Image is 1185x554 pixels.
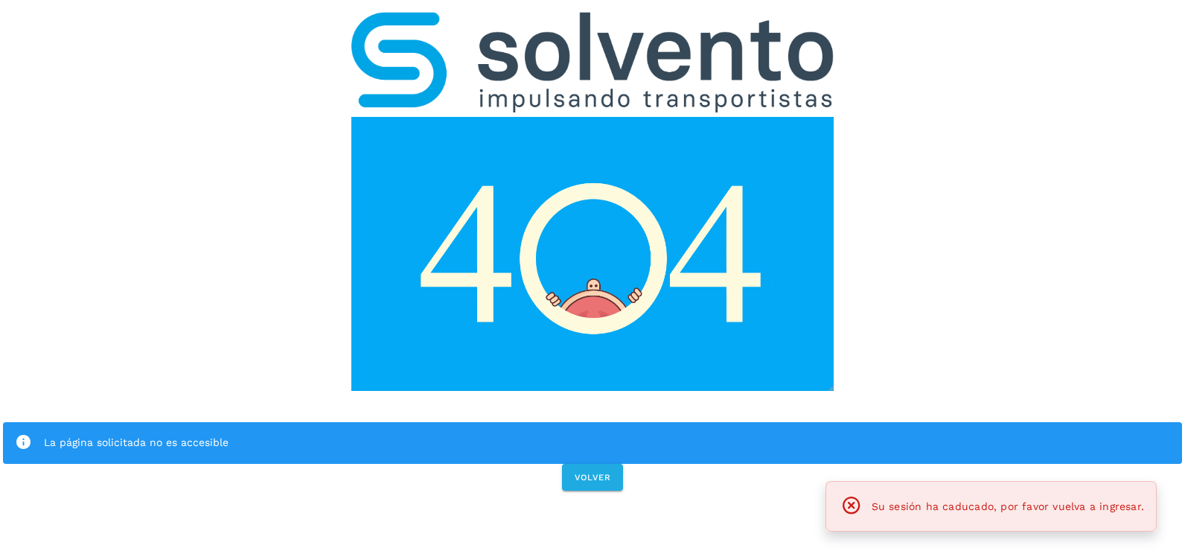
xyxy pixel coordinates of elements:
[562,464,623,491] button: VOLVER
[574,472,611,483] span: VOLVER
[351,12,834,112] img: logo
[872,500,1144,512] span: Su sesión ha caducado, por favor vuelva a ingresar.
[44,434,1170,452] div: La página solicitada no es accesible
[351,117,834,390] img: Page Not Found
